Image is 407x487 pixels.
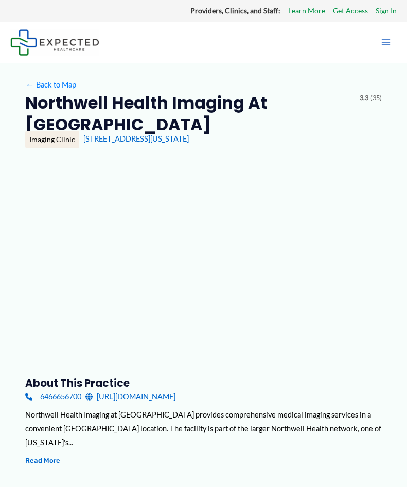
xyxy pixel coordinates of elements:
[25,390,81,404] a: 6466656700
[10,29,99,56] img: Expected Healthcare Logo - side, dark font, small
[25,131,79,148] div: Imaging Clinic
[25,92,351,135] h2: Northwell Health Imaging at [GEOGRAPHIC_DATA]
[83,134,189,143] a: [STREET_ADDRESS][US_STATE]
[376,4,397,18] a: Sign In
[25,80,34,90] span: ←
[25,376,382,390] h3: About this practice
[25,455,60,466] button: Read More
[85,390,175,404] a: [URL][DOMAIN_NAME]
[370,92,382,105] span: (35)
[333,4,368,18] a: Get Access
[360,92,368,105] span: 3.3
[288,4,325,18] a: Learn More
[190,6,280,15] strong: Providers, Clinics, and Staff:
[25,408,382,449] div: Northwell Health Imaging at [GEOGRAPHIC_DATA] provides comprehensive medical imaging services in ...
[375,31,397,53] button: Main menu toggle
[25,78,76,92] a: ←Back to Map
